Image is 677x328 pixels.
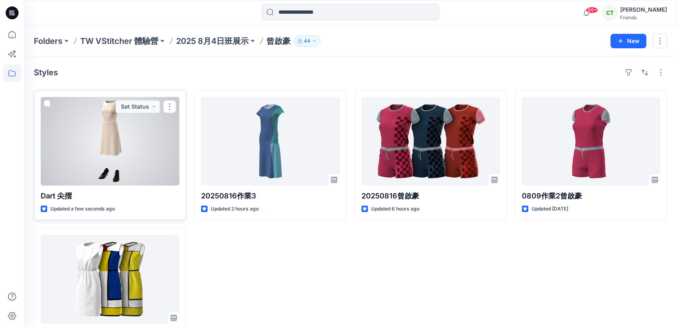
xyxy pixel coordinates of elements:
[41,97,179,186] a: Dart 尖摺
[80,35,158,47] a: TW VStitcher 體驗營
[522,97,660,186] a: 0809作業2曾啟豪
[361,190,500,202] p: 20250816曾啟豪
[201,97,340,186] a: 20250816作業3
[266,35,291,47] p: 曾啟豪
[176,35,249,47] a: 2025 8月4日班展示
[522,190,660,202] p: 0809作業2曾啟豪
[532,205,568,213] p: Updated [DATE]
[304,37,310,45] p: 44
[611,34,646,48] button: New
[620,14,667,21] div: Friends
[50,205,115,213] p: Updated a few seconds ago
[34,68,58,77] h4: Styles
[361,97,500,186] a: 20250816曾啟豪
[211,205,259,213] p: Updated 2 hours ago
[294,35,320,47] button: 44
[34,35,62,47] a: Folders
[41,190,179,202] p: Dart 尖摺
[201,190,340,202] p: 20250816作業3
[620,5,667,14] div: [PERSON_NAME]
[586,7,598,13] span: 99+
[371,205,419,213] p: Updated 6 hours ago
[41,235,179,324] a: 0809曾啟豪
[602,6,617,20] div: CT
